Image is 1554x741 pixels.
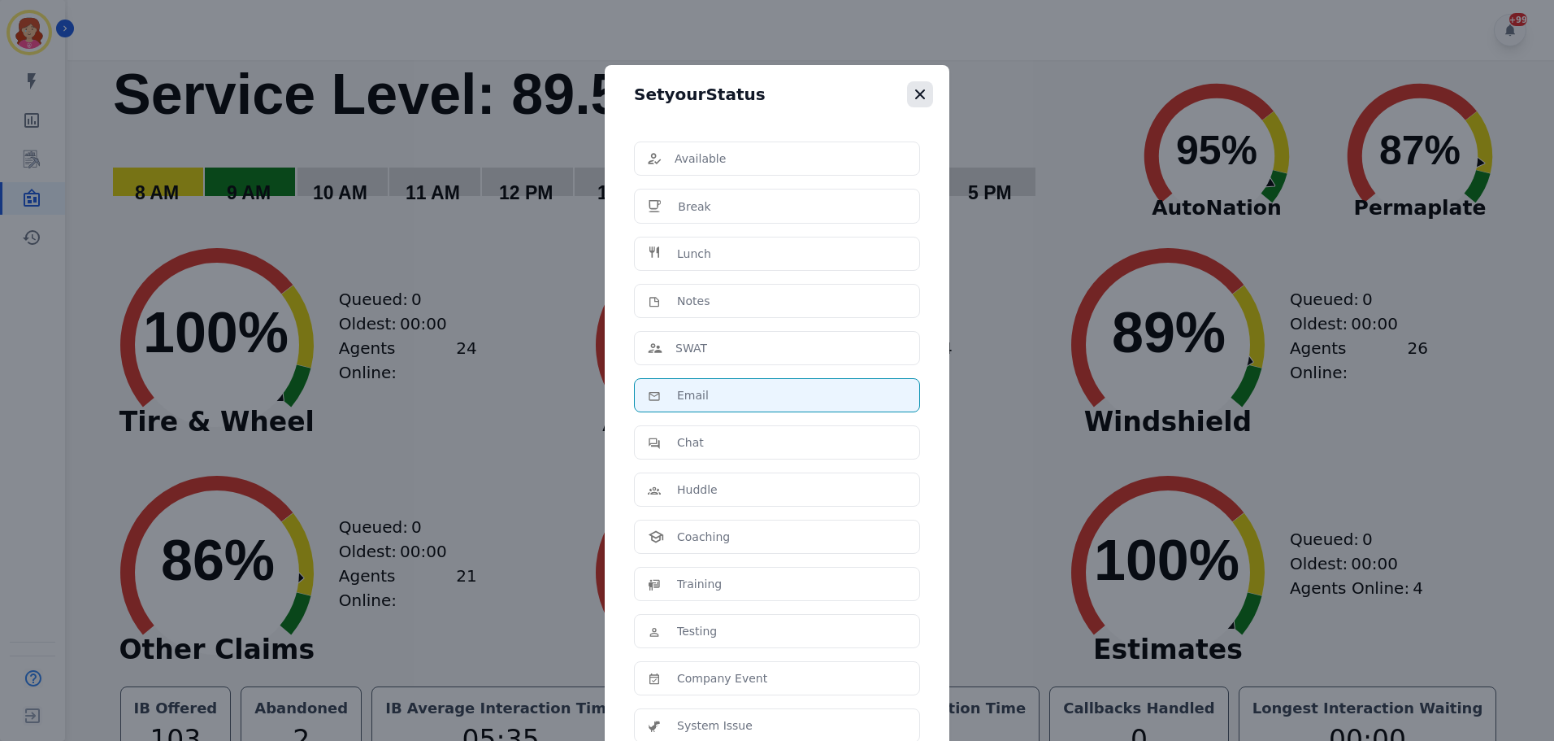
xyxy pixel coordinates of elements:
img: icon [648,343,662,353]
img: icon [648,246,664,262]
img: icon [648,198,665,215]
p: Company Event [677,670,767,687]
p: SWAT [675,340,707,356]
img: icon [648,434,664,451]
p: Testing [677,623,717,639]
p: Email [677,387,709,403]
p: Huddle [677,482,718,498]
img: icon [648,530,664,543]
p: Break [678,198,710,215]
img: icon [648,153,662,165]
p: Available [675,150,726,167]
img: icon [648,482,664,498]
h5: Set your Status [634,86,766,102]
img: icon [648,623,664,639]
p: Notes [677,293,710,309]
p: System Issue [677,717,753,734]
p: Chat [677,434,704,451]
p: Training [677,576,722,592]
img: icon [648,576,664,592]
img: icon [648,717,664,734]
p: Coaching [677,529,730,545]
img: icon [648,670,664,687]
img: icon [648,293,664,309]
p: Lunch [677,246,711,262]
img: icon [648,387,664,403]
